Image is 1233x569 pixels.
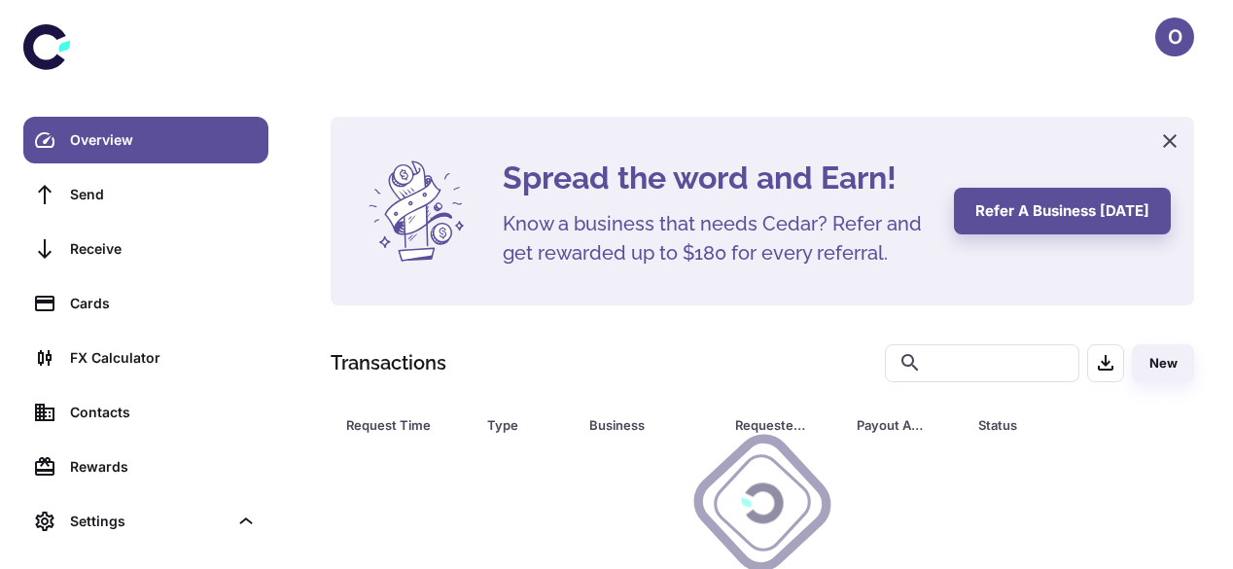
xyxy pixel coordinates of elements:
button: Refer a business [DATE] [954,188,1171,234]
span: Payout Amount [857,411,955,439]
span: Status [978,411,1125,439]
div: Type [487,411,541,439]
span: Type [487,411,566,439]
h1: Transactions [331,348,446,377]
span: Request Time [346,411,464,439]
div: Requested Amount [735,411,808,439]
a: Send [23,171,268,218]
a: Contacts [23,389,268,436]
div: Contacts [70,402,257,423]
a: FX Calculator [23,335,268,381]
a: Cards [23,280,268,327]
a: Receive [23,226,268,272]
div: Send [70,184,257,205]
div: Overview [70,129,257,151]
div: FX Calculator [70,347,257,369]
a: Rewards [23,444,268,490]
div: Status [978,411,1100,439]
h4: Spread the word and Earn! [503,155,931,201]
a: Overview [23,117,268,163]
div: Rewards [70,456,257,478]
div: Cards [70,293,257,314]
h5: Know a business that needs Cedar? Refer and get rewarded up to $180 for every referral. [503,209,931,267]
div: Receive [70,238,257,260]
div: Settings [70,511,228,532]
div: Settings [23,498,268,545]
button: O [1155,18,1194,56]
span: Requested Amount [735,411,833,439]
div: Payout Amount [857,411,930,439]
div: Request Time [346,411,439,439]
button: New [1132,344,1194,382]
